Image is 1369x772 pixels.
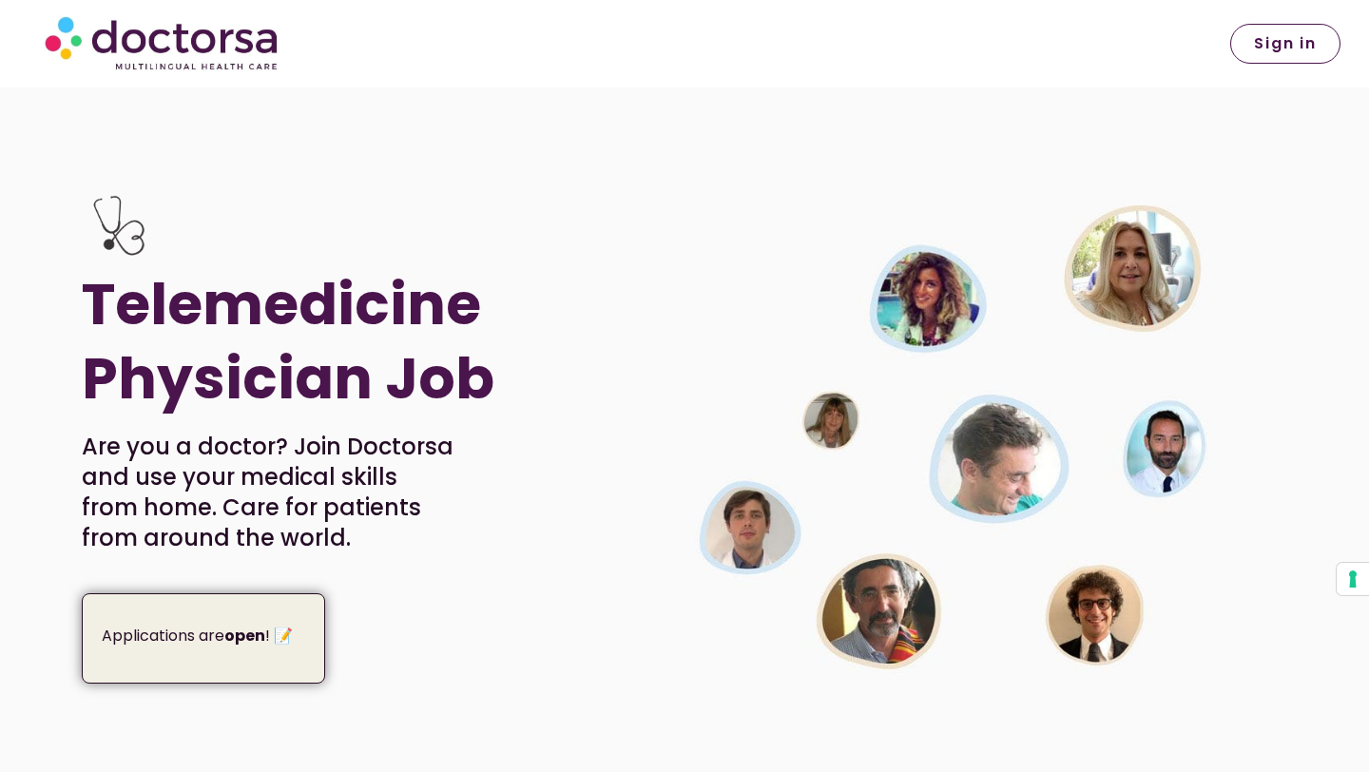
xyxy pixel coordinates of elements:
[224,625,265,647] strong: open
[1230,24,1340,64] a: Sign in
[82,267,569,415] h1: Telemedicine Physician Job
[82,432,455,553] p: Are you a doctor? Join Doctorsa and use your medical skills from home. Care for patients from aro...
[1337,563,1369,595] button: Your consent preferences for tracking technologies
[102,623,311,649] p: Applications are ! 📝
[1254,36,1317,51] span: Sign in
